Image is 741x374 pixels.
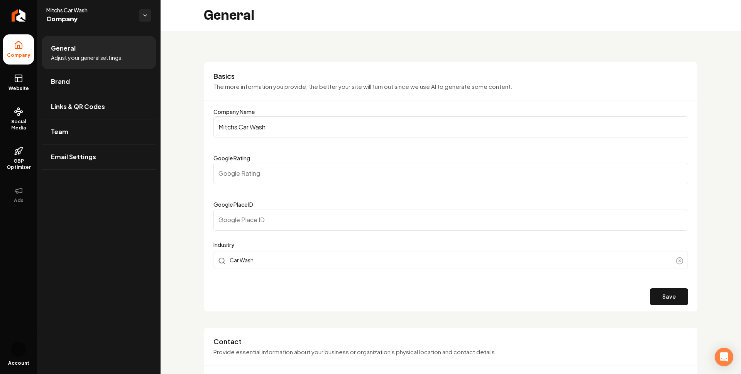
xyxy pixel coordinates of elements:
span: Links & QR Codes [51,102,105,111]
label: Google Rating [213,155,250,161]
span: GBP Optimizer [3,158,34,170]
span: Account [8,360,29,366]
img: Rebolt Logo [12,9,26,22]
button: Save [650,288,688,305]
span: Team [51,127,68,136]
span: Company [46,14,133,25]
p: The more information you provide, the better your site will turn out since we use AI to generate ... [213,82,688,91]
a: Email Settings [42,144,156,169]
label: Google Place ID [213,201,253,208]
input: Google Place ID [213,209,688,231]
label: Industry [213,240,688,249]
a: Team [42,119,156,144]
a: GBP Optimizer [3,140,34,177]
span: Adjust your general settings. [51,54,123,61]
h3: Contact [213,337,688,346]
p: Provide essential information about your business or organization's physical location and contact... [213,348,688,357]
input: Google Rating [213,163,688,184]
span: Brand [51,77,70,86]
h3: Basics [213,71,688,81]
img: Will Henderson [11,342,26,357]
span: Mitchs Car Wash [46,6,133,14]
span: Social Media [3,119,34,131]
a: Links & QR Codes [42,94,156,119]
h2: General [204,8,254,23]
div: Open Intercom Messenger [715,348,733,366]
label: Company Name [213,108,255,115]
span: General [51,44,76,53]
a: Social Media [3,101,34,137]
button: Ads [3,180,34,210]
span: Ads [11,197,27,204]
a: Brand [42,69,156,94]
span: Company [4,52,34,58]
input: Company Name [213,116,688,138]
a: Website [3,68,34,98]
button: Open user button [11,342,26,357]
span: Website [5,85,32,92]
span: Email Settings [51,152,96,161]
